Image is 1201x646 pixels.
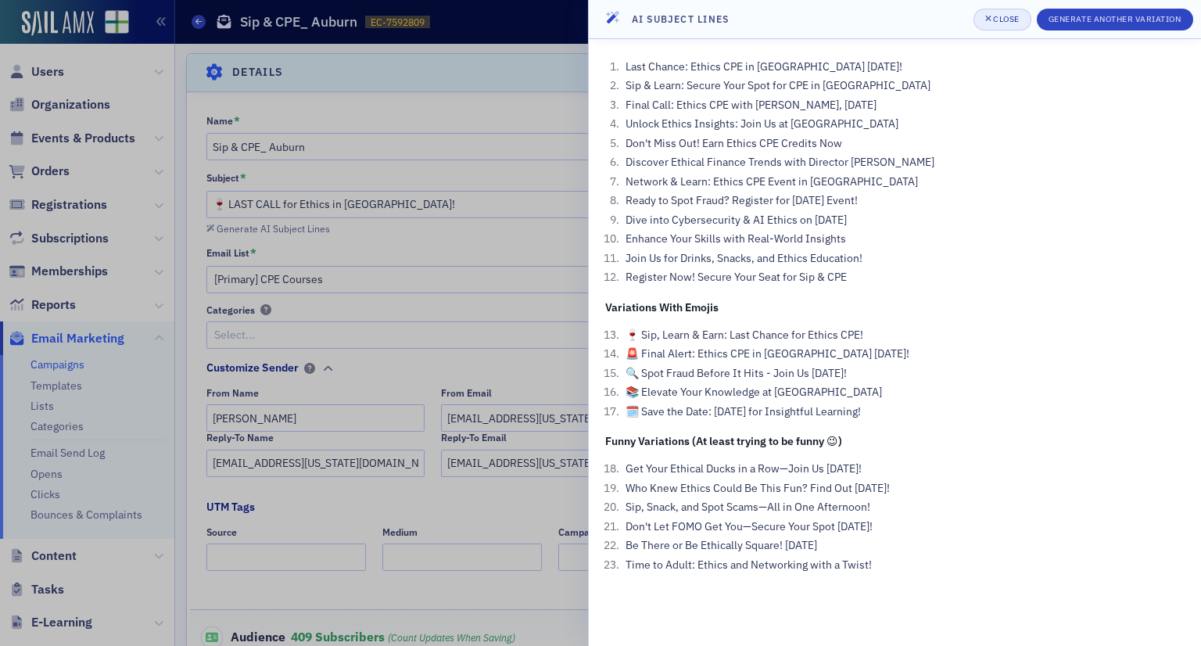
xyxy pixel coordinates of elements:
[622,480,1185,497] li: Who Knew Ethics Could Be This Fun? Find Out [DATE]!
[622,404,1185,420] li: 🗓️ Save the Date: [DATE] for Insightful Learning!
[622,346,1185,362] li: 🚨 Final Alert: Ethics CPE in [GEOGRAPHIC_DATA] [DATE]!
[605,434,842,448] strong: Funny Variations (At least trying to be funny 😉)
[622,77,1185,94] li: Sip & Learn: Secure Your Spot for CPE in [GEOGRAPHIC_DATA]
[605,300,719,314] strong: Variations With Emojis
[993,15,1020,23] div: Close
[622,537,1185,554] li: Be There or Be Ethically Square! [DATE]
[622,365,1185,382] li: 🔍 Spot Fraud Before It Hits - Join Us [DATE]!
[622,212,1185,228] li: Dive into Cybersecurity & AI Ethics on [DATE]
[622,250,1185,267] li: Join Us for Drinks, Snacks, and Ethics Education!
[622,59,1185,75] li: Last Chance: Ethics CPE in [GEOGRAPHIC_DATA] [DATE]!
[622,154,1185,170] li: Discover Ethical Finance Trends with Director [PERSON_NAME]
[622,135,1185,152] li: Don't Miss Out! Earn Ethics CPE Credits Now
[622,192,1185,209] li: Ready to Spot Fraud? Register for [DATE] Event!
[622,461,1185,477] li: Get Your Ethical Ducks in a Row—Join Us [DATE]!
[1037,9,1193,31] button: Generate Another Variation
[622,519,1185,535] li: Don't Let FOMO Get You—Secure Your Spot [DATE]!
[632,12,730,26] h4: AI Subject Lines
[622,174,1185,190] li: Network & Learn: Ethics CPE Event in [GEOGRAPHIC_DATA]
[622,384,1185,400] li: 📚 Elevate Your Knowledge at [GEOGRAPHIC_DATA]
[622,97,1185,113] li: Final Call: Ethics CPE with [PERSON_NAME], [DATE]
[973,9,1031,31] button: Close
[622,269,1185,285] li: Register Now! Secure Your Seat for Sip & CPE
[622,327,1185,343] li: 🍷 Sip, Learn & Earn: Last Chance for Ethics CPE!
[622,231,1185,247] li: Enhance Your Skills with Real-World Insights
[622,499,1185,515] li: Sip, Snack, and Spot Scams—All in One Afternoon!
[622,116,1185,132] li: Unlock Ethics Insights: Join Us at [GEOGRAPHIC_DATA]
[622,557,1185,573] li: Time to Adult: Ethics and Networking with a Twist!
